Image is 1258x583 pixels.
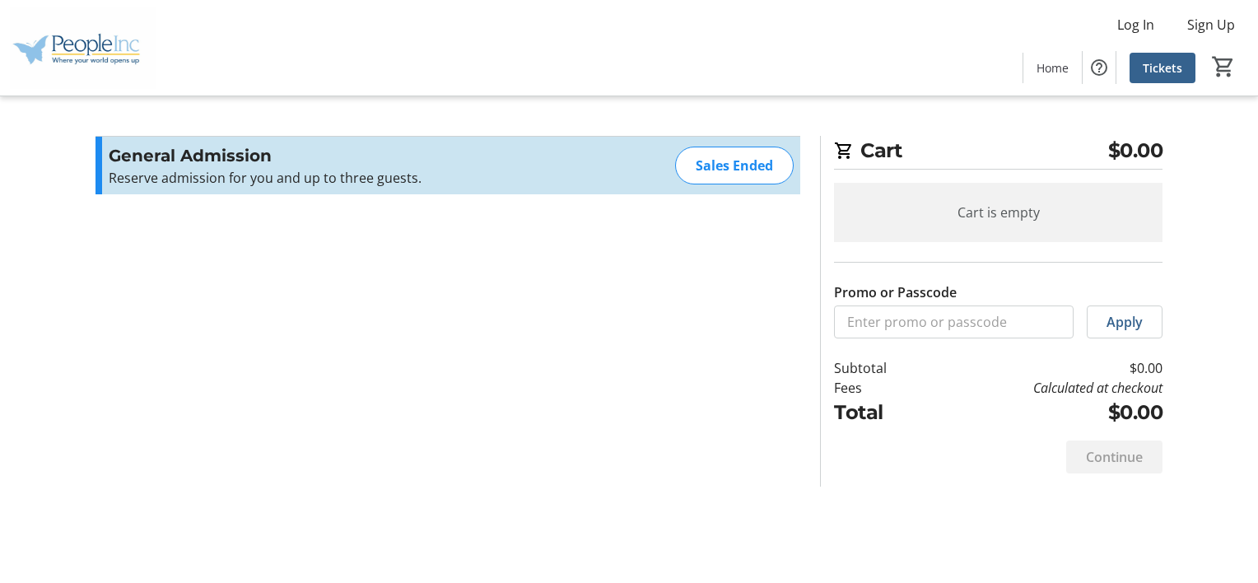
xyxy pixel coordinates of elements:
td: $0.00 [930,358,1162,378]
img: People Inc.'s Logo [10,7,156,89]
td: Total [834,398,930,427]
td: Subtotal [834,358,930,378]
div: Cart is empty [834,183,1162,242]
span: Log In [1117,15,1154,35]
p: Reserve admission for you and up to three guests. [109,168,468,188]
span: Home [1037,59,1069,77]
button: Apply [1087,305,1162,338]
span: Tickets [1143,59,1182,77]
button: Sign Up [1174,12,1248,38]
button: Log In [1104,12,1167,38]
span: Sign Up [1187,15,1235,35]
span: $0.00 [1108,136,1163,166]
span: Apply [1107,312,1143,332]
a: Tickets [1130,53,1195,83]
input: Enter promo or passcode [834,305,1074,338]
button: Cart [1209,52,1238,82]
h2: Cart [834,136,1162,170]
td: $0.00 [930,398,1162,427]
div: Sales Ended [675,147,794,184]
td: Calculated at checkout [930,378,1162,398]
td: Fees [834,378,930,398]
button: Help [1083,51,1116,84]
a: Home [1023,53,1082,83]
label: Promo or Passcode [834,282,957,302]
h3: General Admission [109,143,468,168]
